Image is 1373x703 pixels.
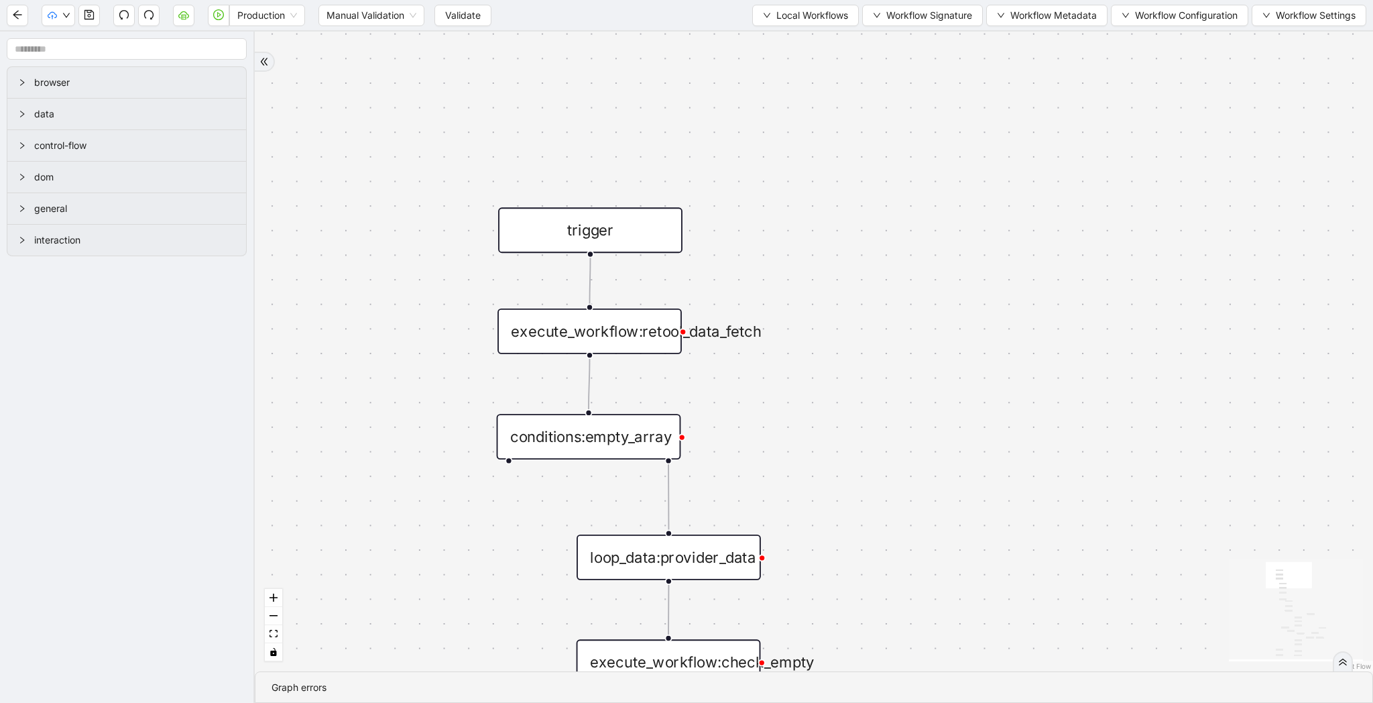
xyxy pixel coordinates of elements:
span: dom [34,170,235,184]
span: Workflow Configuration [1135,8,1238,23]
button: play-circle [208,5,229,26]
span: data [34,107,235,121]
span: cloud-upload [48,11,57,20]
div: conditions:empty_array [497,414,681,459]
button: redo [138,5,160,26]
div: execute_workflow:check_empty [577,639,761,685]
span: cloud-server [178,9,189,20]
g: Edge from execute_workflow:retool_data_fetch to conditions:empty_array [589,358,590,409]
div: execute_workflow:retool_data_fetch [497,309,682,354]
div: interaction [7,225,246,256]
button: cloud-uploaddown [42,5,75,26]
span: save [84,9,95,20]
span: general [34,201,235,216]
a: React Flow attribution [1336,662,1371,670]
span: right [18,205,26,213]
button: downWorkflow Signature [862,5,983,26]
span: down [1262,11,1270,19]
span: Workflow Signature [886,8,972,23]
div: trigger [498,207,682,253]
span: redo [143,9,154,20]
button: save [78,5,100,26]
span: right [18,142,26,150]
div: loop_data:provider_data [577,535,761,580]
div: conditions:empty_arrayplus-circle [497,414,681,459]
span: Workflow Settings [1276,8,1356,23]
button: zoom out [265,607,282,625]
button: toggle interactivity [265,643,282,661]
span: down [62,11,70,19]
span: right [18,173,26,181]
span: Workflow Metadata [1010,8,1097,23]
button: zoom in [265,589,282,607]
span: interaction [34,233,235,248]
div: data [7,99,246,129]
span: Validate [445,8,481,23]
span: arrow-left [12,9,23,20]
span: plus-circle [493,478,524,509]
div: control-flow [7,130,246,161]
g: Edge from trigger to execute_workflow:retool_data_fetch [590,258,591,304]
button: Validate [434,5,491,26]
span: down [873,11,881,19]
button: downWorkflow Metadata [986,5,1108,26]
div: dom [7,162,246,193]
span: Manual Validation [326,5,416,25]
span: control-flow [34,138,235,153]
span: down [997,11,1005,19]
span: play-circle [213,9,224,20]
span: right [18,78,26,87]
span: browser [34,75,235,90]
button: downWorkflow Configuration [1111,5,1248,26]
span: right [18,236,26,244]
button: fit view [265,625,282,643]
button: cloud-server [173,5,194,26]
span: right [18,110,26,118]
span: double-right [1338,657,1348,667]
div: general [7,193,246,224]
span: down [763,11,771,19]
button: undo [113,5,135,26]
div: Graph errors [272,680,1356,695]
button: downLocal Workflows [752,5,859,26]
span: double-right [259,57,269,66]
button: arrow-left [7,5,28,26]
span: Local Workflows [776,8,848,23]
button: downWorkflow Settings [1252,5,1366,26]
div: browser [7,67,246,98]
span: Production [237,5,297,25]
span: undo [119,9,129,20]
span: down [1122,11,1130,19]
